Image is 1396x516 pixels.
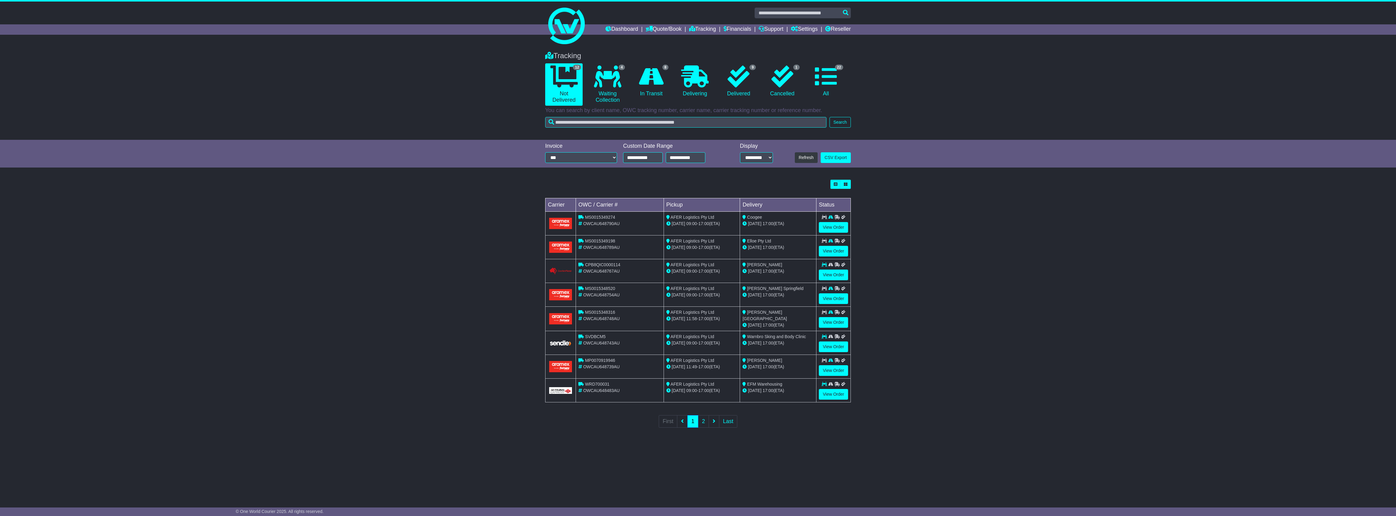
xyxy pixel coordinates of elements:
span: 17:00 [698,388,709,393]
a: 1 Cancelled [763,63,801,99]
span: OWCAU648789AU [583,245,620,250]
span: 17:00 [763,388,773,393]
a: 12 Not Delivered [545,63,583,106]
span: AFER Logistics Pty Ltd [671,286,714,291]
span: [DATE] [748,245,761,250]
a: Support [759,24,783,35]
span: EFM Warehousing [747,382,782,387]
span: [DATE] [748,323,761,327]
span: OWCAU648767AU [583,269,620,274]
a: View Order [819,270,848,280]
span: WRD700031 [585,382,609,387]
div: Invoice [545,143,617,150]
span: 17:00 [698,269,709,274]
span: 22 [835,65,843,70]
span: [DATE] [748,388,761,393]
span: 11:58 [686,316,697,321]
span: [DATE] [748,292,761,297]
span: AFER Logistics Pty Ltd [671,310,714,315]
span: [DATE] [672,388,685,393]
a: CSV Export [821,152,851,163]
span: MS0015349198 [585,239,615,243]
div: - (ETA) [666,292,738,298]
a: Settings [791,24,818,35]
span: Elloe Pty Ltd [747,239,771,243]
span: 4 [619,65,625,70]
td: OWC / Carrier # [576,198,664,212]
div: - (ETA) [666,364,738,370]
span: [DATE] [672,292,685,297]
span: [DATE] [672,364,685,369]
span: 1 [793,65,800,70]
span: 17:00 [763,292,773,297]
span: 09:00 [686,292,697,297]
span: OWCAU648748AU [583,316,620,321]
span: 17:00 [698,292,709,297]
a: Reseller [825,24,851,35]
span: MS0015348520 [585,286,615,291]
span: MS0015348316 [585,310,615,315]
a: View Order [819,341,848,352]
span: 17:00 [763,341,773,345]
span: 17:00 [698,364,709,369]
div: (ETA) [742,340,814,346]
span: [PERSON_NAME] [747,358,782,363]
a: View Order [819,246,848,256]
div: - (ETA) [666,268,738,274]
span: MP0070919946 [585,358,615,363]
span: CPB8QIC0000114 [585,262,620,267]
a: Tracking [689,24,716,35]
a: 8 In Transit [633,63,670,99]
span: 8 [662,65,669,70]
button: Refresh [795,152,818,163]
span: © One World Courier 2025. All rights reserved. [236,509,324,514]
a: Dashboard [605,24,638,35]
span: [DATE] [672,316,685,321]
a: View Order [819,317,848,328]
div: - (ETA) [666,316,738,322]
div: (ETA) [742,322,814,328]
span: 17:00 [698,341,709,345]
span: 11:49 [686,364,697,369]
span: AFER Logistics Pty Ltd [671,382,714,387]
img: Aramex.png [549,289,572,300]
div: Display [740,143,773,150]
span: 17:00 [698,221,709,226]
span: [DATE] [748,221,761,226]
td: Delivery [740,198,816,212]
img: GetCarrierServiceLogo [549,340,572,346]
span: AFER Logistics Pty Ltd [671,334,714,339]
div: (ETA) [742,221,814,227]
span: 17:00 [763,269,773,274]
a: View Order [819,389,848,400]
span: 09:00 [686,388,697,393]
span: 12 [573,65,581,70]
span: [DATE] [748,269,761,274]
a: Financials [724,24,751,35]
div: - (ETA) [666,221,738,227]
span: 17:00 [763,221,773,226]
div: (ETA) [742,387,814,394]
a: 2 [698,415,709,428]
a: 4 Waiting Collection [589,63,626,106]
div: - (ETA) [666,387,738,394]
span: AFER Logistics Pty Ltd [671,262,714,267]
div: Tracking [542,51,854,60]
span: SVDBCM5 [585,334,606,339]
span: 09:00 [686,269,697,274]
span: MS0015349274 [585,215,615,220]
span: AFER Logistics Pty Ltd [671,239,714,243]
a: View Order [819,365,848,376]
span: 17:00 [763,364,773,369]
a: Delivering [676,63,714,99]
span: [DATE] [672,269,685,274]
span: 09:00 [686,245,697,250]
div: (ETA) [742,292,814,298]
div: (ETA) [742,244,814,251]
div: (ETA) [742,268,814,274]
span: Warnbro Sking and Body Clinic [747,334,806,339]
span: [PERSON_NAME] Springfield [747,286,803,291]
span: AFER Logistics Pty Ltd [671,215,714,220]
div: - (ETA) [666,340,738,346]
span: OWCAU648483AU [583,388,620,393]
